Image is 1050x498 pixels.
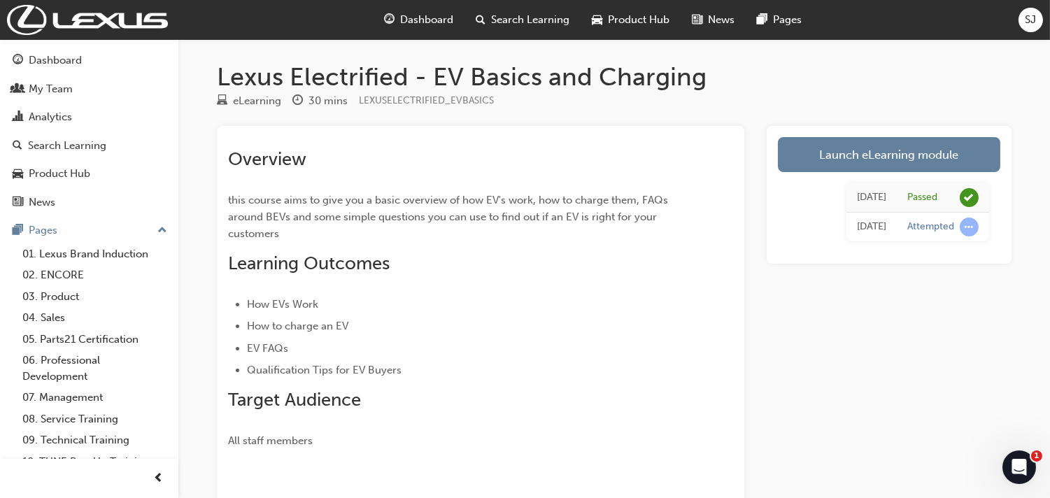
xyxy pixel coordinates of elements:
img: Trak [7,5,168,35]
h1: Lexus Electrified - EV Basics and Charging [217,62,1012,92]
a: guage-iconDashboard [374,6,465,34]
span: search-icon [13,140,22,152]
a: Product Hub [6,161,173,187]
a: pages-iconPages [746,6,814,34]
span: Qualification Tips for EV Buyers [247,364,402,376]
span: Product Hub [609,12,670,28]
span: guage-icon [13,55,23,67]
div: News [29,194,55,211]
button: Pages [6,218,173,243]
div: My Team [29,81,73,97]
a: Dashboard [6,48,173,73]
div: Type [217,92,281,110]
span: people-icon [13,83,23,96]
span: search-icon [476,11,486,29]
div: Tue Jun 18 2024 12:50:39 GMT+0800 (Australian Western Standard Time) [857,190,886,206]
div: 30 mins [308,93,348,109]
span: up-icon [157,222,167,240]
span: How to charge an EV [247,320,348,332]
span: learningRecordVerb_ATTEMPT-icon [960,218,979,236]
span: learningRecordVerb_PASS-icon [960,188,979,207]
span: this course aims to give you a basic overview of how EV's work, how to charge them, FAQs around B... [228,194,671,240]
a: 01. Lexus Brand Induction [17,243,173,265]
span: car-icon [593,11,603,29]
span: 1 [1031,450,1042,462]
div: Tue Jun 18 2024 12:38:10 GMT+0800 (Australian Western Standard Time) [857,219,886,235]
span: pages-icon [13,225,23,237]
span: All staff members [228,434,313,447]
span: prev-icon [154,470,164,488]
span: chart-icon [13,111,23,124]
a: 09. Technical Training [17,429,173,451]
a: car-iconProduct Hub [581,6,681,34]
a: 02. ENCORE [17,264,173,286]
span: car-icon [13,168,23,180]
a: 08. Service Training [17,408,173,430]
span: SJ [1026,12,1037,28]
a: search-iconSearch Learning [465,6,581,34]
div: Product Hub [29,166,90,182]
a: news-iconNews [681,6,746,34]
span: How EVs Work [247,298,318,311]
iframe: Intercom live chat [1002,450,1036,484]
div: Pages [29,222,57,239]
span: pages-icon [758,11,768,29]
a: Launch eLearning module [778,137,1000,172]
a: 05. Parts21 Certification [17,329,173,350]
span: Search Learning [492,12,570,28]
span: news-icon [13,197,23,209]
span: guage-icon [385,11,395,29]
span: EV FAQs [247,342,288,355]
a: 07. Management [17,387,173,408]
span: news-icon [693,11,703,29]
button: SJ [1019,8,1043,32]
span: clock-icon [292,95,303,108]
span: Learning Outcomes [228,252,390,274]
a: My Team [6,76,173,102]
span: learningResourceType_ELEARNING-icon [217,95,227,108]
a: 03. Product [17,286,173,308]
a: Search Learning [6,133,173,159]
a: 04. Sales [17,307,173,329]
div: Duration [292,92,348,110]
div: Attempted [907,220,954,234]
a: 10. TUNE Rev-Up Training [17,451,173,473]
a: Analytics [6,104,173,130]
div: Analytics [29,109,72,125]
div: eLearning [233,93,281,109]
div: Passed [907,191,937,204]
button: DashboardMy TeamAnalyticsSearch LearningProduct HubNews [6,45,173,218]
span: Learning resource code [359,94,494,106]
span: Pages [774,12,802,28]
div: Search Learning [28,138,106,154]
span: Target Audience [228,389,361,411]
span: Overview [228,148,306,170]
span: News [709,12,735,28]
span: Dashboard [401,12,454,28]
a: News [6,190,173,215]
div: Dashboard [29,52,82,69]
a: 06. Professional Development [17,350,173,387]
